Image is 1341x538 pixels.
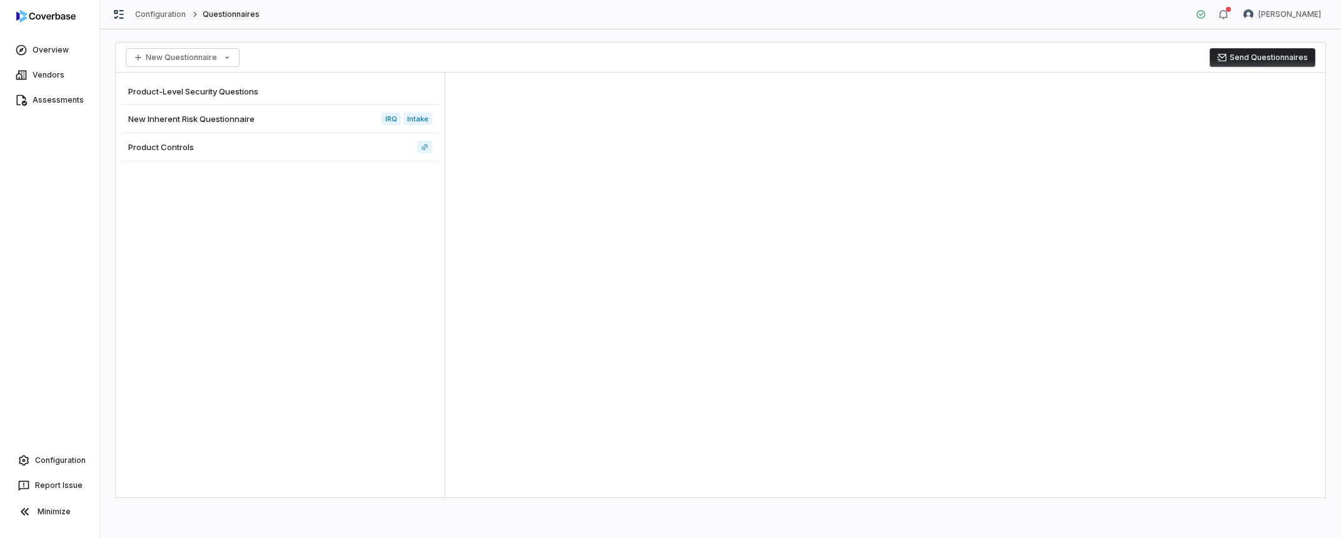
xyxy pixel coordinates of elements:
a: Configuration [5,449,94,472]
span: Product Controls [128,141,194,153]
span: Configuration [35,455,86,465]
span: Vendors [33,70,64,80]
a: New Inherent Risk QuestionnaireIRQIntake [121,105,440,133]
span: Report Issue [35,480,83,490]
img: logo-D7KZi-bG.svg [16,10,76,23]
span: New Inherent Risk Questionnaire [128,113,255,124]
img: Tomo Majima avatar [1243,9,1253,19]
span: Intake [403,113,432,125]
span: IRQ [382,113,401,125]
a: Product Controls [121,133,440,161]
button: Minimize [5,499,94,524]
button: New Questionnaire [126,48,240,67]
span: Questionnaires [203,9,260,19]
a: Overview [3,39,97,61]
a: Configuration [135,9,186,19]
a: Assessments [3,89,97,111]
span: [PERSON_NAME] [1258,9,1321,19]
a: Product Controls [417,141,432,153]
button: Report Issue [5,474,94,497]
span: Overview [33,45,69,55]
span: Assessments [33,95,84,105]
a: Vendors [3,64,97,86]
button: Tomo Majima avatar[PERSON_NAME] [1236,5,1328,24]
a: Product-Level Security Questions [121,78,440,105]
span: Minimize [38,507,71,517]
span: Product-Level Security Questions [128,86,258,97]
button: Send Questionnaires [1210,48,1315,67]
